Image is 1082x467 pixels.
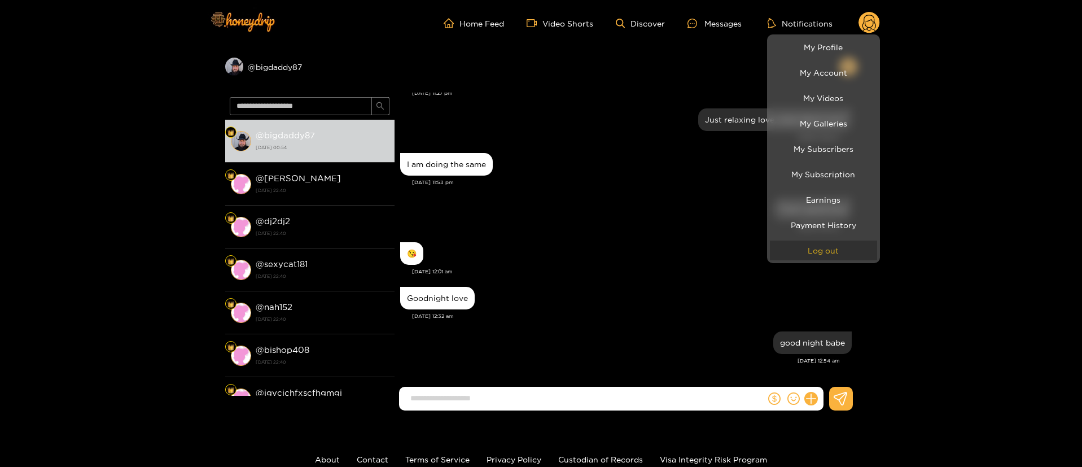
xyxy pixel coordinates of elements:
a: Payment History [770,215,877,235]
a: My Account [770,63,877,82]
a: My Videos [770,88,877,108]
a: Earnings [770,190,877,210]
a: My Subscribers [770,139,877,159]
a: My Galleries [770,114,877,133]
a: My Subscription [770,164,877,184]
a: My Profile [770,37,877,57]
button: Log out [770,241,877,260]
